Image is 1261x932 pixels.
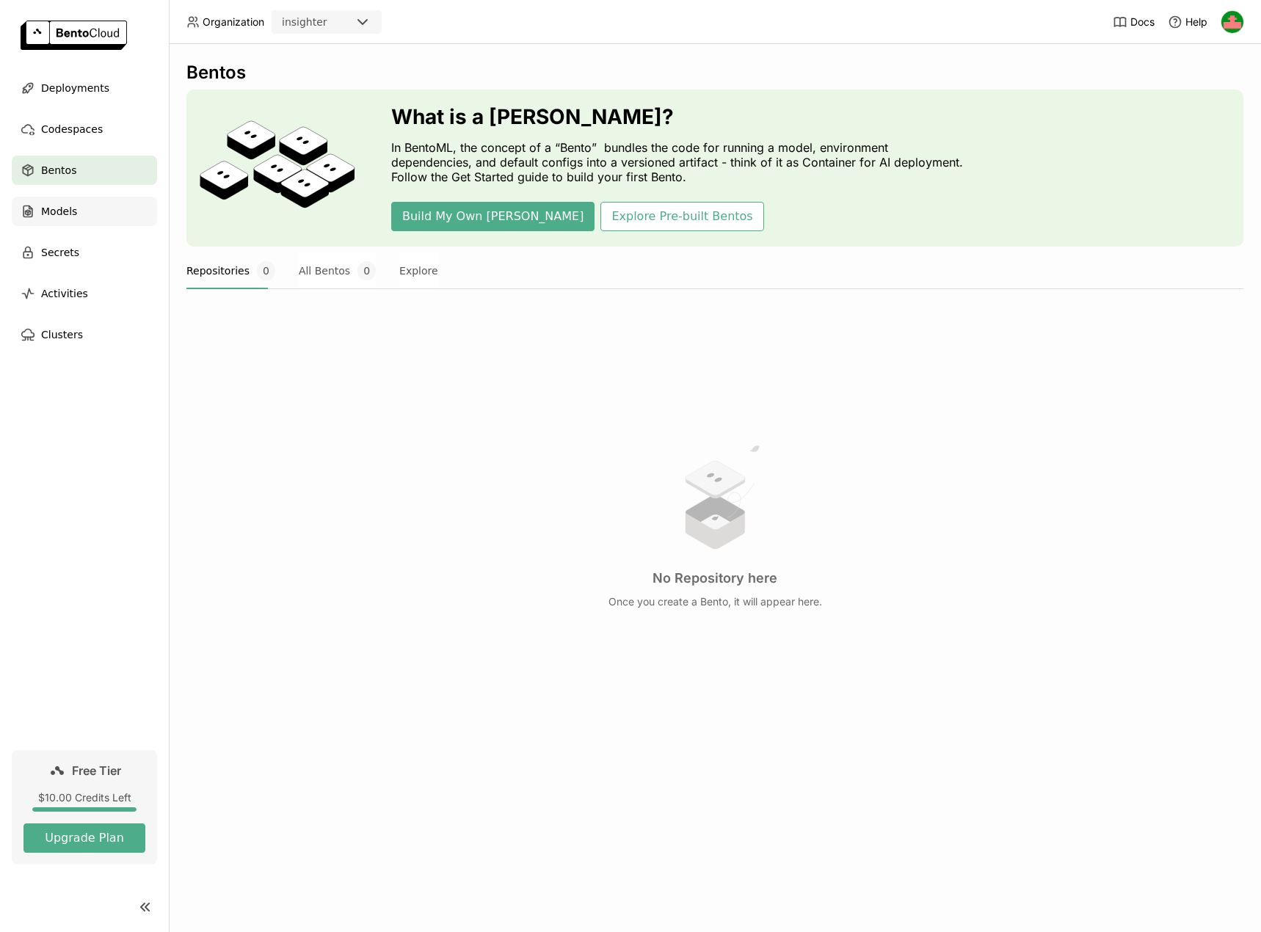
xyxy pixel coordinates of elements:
[12,73,157,103] a: Deployments
[41,326,83,343] span: Clusters
[186,62,1243,84] div: Bentos
[329,15,330,30] input: Selected insighter.
[391,202,595,231] button: Build My Own [PERSON_NAME]
[1130,15,1155,29] span: Docs
[12,238,157,267] a: Secrets
[653,570,777,586] h3: No Repository here
[23,823,145,853] button: Upgrade Plan
[12,114,157,144] a: Codespaces
[72,763,121,778] span: Free Tier
[1185,15,1207,29] span: Help
[299,252,376,289] button: All Bentos
[198,120,356,216] img: cover onboarding
[41,161,76,179] span: Bentos
[12,156,157,185] a: Bentos
[21,21,127,50] img: logo
[12,197,157,226] a: Models
[282,15,327,29] div: insighter
[600,202,763,231] button: Explore Pre-built Bentos
[391,105,971,128] h3: What is a [PERSON_NAME]?
[23,791,145,804] div: $10.00 Credits Left
[41,79,109,97] span: Deployments
[12,320,157,349] a: Clusters
[357,261,376,280] span: 0
[12,279,157,308] a: Activities
[1168,15,1207,29] div: Help
[41,244,79,261] span: Secrets
[186,252,275,289] button: Repositories
[399,252,438,289] button: Explore
[41,285,88,302] span: Activities
[608,595,822,608] p: Once you create a Bento, it will appear here.
[41,203,77,220] span: Models
[41,120,103,138] span: Codespaces
[1221,11,1243,33] img: artem portnov
[257,261,275,280] span: 0
[391,140,971,184] p: In BentoML, the concept of a “Bento” bundles the code for running a model, environment dependenci...
[660,442,770,553] img: no results
[12,750,157,864] a: Free Tier$10.00 Credits LeftUpgrade Plan
[203,15,264,29] span: Organization
[1113,15,1155,29] a: Docs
